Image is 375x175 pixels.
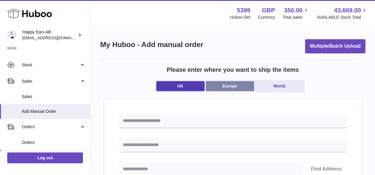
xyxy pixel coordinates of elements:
[317,14,368,20] span: AVAILABLE Stock Total
[22,62,79,68] span: Stock
[22,140,86,145] span: Orders
[258,14,275,20] div: Currency
[230,14,250,20] div: Huboo Ref
[282,6,309,20] a: 350.00 Total sales
[22,78,79,84] span: Sales
[22,35,89,40] span: [EMAIL_ADDRESS][DOMAIN_NAME]
[22,94,86,100] span: Sales
[156,81,205,91] a: UK
[167,66,299,74] h2: Please enter where you want to ship the items
[237,6,250,14] strong: 5399
[282,14,309,20] span: Total sales
[262,6,275,14] strong: GBP
[334,6,361,14] span: 43,669.00
[284,6,302,14] span: 350.00
[317,6,368,20] a: 43,669.00 AVAILABLE Stock Total
[255,81,303,91] a: World
[100,40,203,49] h1: My Huboo - Add manual order
[305,39,365,53] button: Multiple/Batch Upload
[7,152,83,163] a: Log out
[206,81,254,91] a: Europe
[22,109,86,114] span: Add Manual Order
[7,30,16,40] img: 3pl@happyearsearplugs.com
[22,29,77,41] div: Happy Ears AB
[22,124,79,130] span: Orders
